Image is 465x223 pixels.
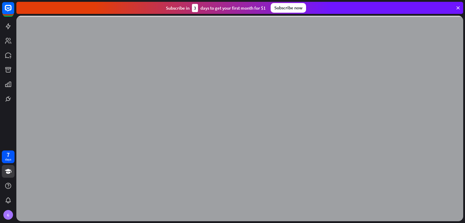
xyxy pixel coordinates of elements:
div: ‪G [3,210,13,220]
a: 7 days [2,150,15,163]
div: Subscribe in days to get your first month for $1 [166,4,266,12]
div: 3 [192,4,198,12]
div: 7 [7,152,10,157]
div: days [5,157,11,162]
div: Subscribe now [271,3,306,13]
